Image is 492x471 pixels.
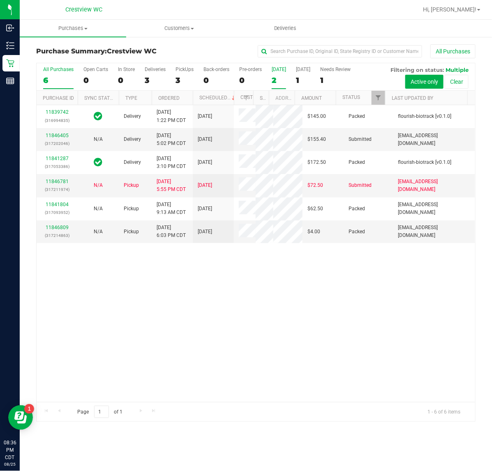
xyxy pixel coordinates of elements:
span: Hi, [PERSON_NAME]! [423,6,476,13]
p: (317093952) [42,209,73,216]
p: (317211974) [42,186,73,193]
a: 11839742 [46,109,69,115]
a: Status [342,94,360,100]
inline-svg: Retail [6,59,14,67]
a: Sync Status [84,95,116,101]
span: Not Applicable [94,229,103,234]
button: Clear [445,75,469,89]
a: State Registry ID [260,95,303,101]
a: Deliveries [232,20,339,37]
div: Back-orders [203,67,229,72]
span: Multiple [446,67,469,73]
span: [DATE] 9:13 AM CDT [157,201,186,216]
span: Page of 1 [70,406,129,418]
span: Packed [349,159,365,166]
span: Delivery [124,159,141,166]
th: Address [269,91,295,105]
span: [DATE] [198,136,212,143]
div: 0 [118,76,135,85]
button: N/A [94,205,103,213]
span: 1 - 6 of 6 items [421,406,467,418]
a: Filter [372,91,385,105]
span: Crestview WC [107,47,157,55]
span: $172.50 [307,159,326,166]
span: [DATE] [198,228,212,236]
span: [DATE] [198,182,212,189]
span: In Sync [94,156,103,168]
input: 1 [94,406,109,418]
h3: Purchase Summary: [36,48,182,55]
p: 08/25 [4,461,16,467]
a: 11846405 [46,133,69,138]
a: Scheduled [199,95,237,101]
button: N/A [94,228,103,236]
span: [DATE] [198,205,212,213]
inline-svg: Inbound [6,24,14,32]
span: [DATE] [198,159,212,166]
div: Pre-orders [239,67,262,72]
span: Not Applicable [94,136,103,142]
span: In Sync [94,110,103,122]
span: $155.40 [307,136,326,143]
div: 1 [320,76,351,85]
span: [DATE] 3:10 PM CDT [157,155,186,170]
span: flourish-biotrack [v0.1.0] [398,113,451,120]
span: Delivery [124,136,141,143]
span: [DATE] 5:02 PM CDT [157,132,186,147]
span: $145.00 [307,113,326,120]
iframe: Resource center [8,405,33,430]
span: Delivery [124,113,141,120]
div: 3 [176,76,194,85]
p: (317053386) [42,163,73,170]
button: N/A [94,136,103,143]
span: [EMAIL_ADDRESS][DOMAIN_NAME] [398,178,470,193]
div: 0 [239,76,262,85]
a: Ordered [158,95,180,101]
p: (317214863) [42,232,73,239]
div: 1 [296,76,310,85]
span: [DATE] 5:55 PM CDT [157,178,186,193]
span: Packed [349,205,365,213]
span: flourish-biotrack [v0.1.0] [398,159,451,166]
span: Filtering on status: [390,67,444,73]
inline-svg: Inventory [6,41,14,50]
a: Amount [301,95,322,101]
span: [DATE] 1:22 PM CDT [157,108,186,124]
span: Submitted [349,136,372,143]
span: Deliveries [263,25,308,32]
div: In Store [118,67,135,72]
span: [EMAIL_ADDRESS][DOMAIN_NAME] [398,201,470,216]
span: [EMAIL_ADDRESS][DOMAIN_NAME] [398,224,470,239]
a: Purchases [20,20,126,37]
span: Packed [349,113,365,120]
a: 11846809 [46,225,69,230]
span: Pickup [124,182,139,189]
span: $4.00 [307,228,320,236]
p: 08:36 PM CDT [4,439,16,461]
span: Packed [349,228,365,236]
div: [DATE] [272,67,286,72]
a: 11841804 [46,202,69,207]
span: [DATE] [198,113,212,120]
div: 2 [272,76,286,85]
div: Open Carts [83,67,108,72]
a: Type [125,95,137,101]
a: Customers [126,20,233,37]
span: Not Applicable [94,206,103,211]
span: Purchases [20,25,126,32]
span: Submitted [349,182,372,189]
span: [EMAIL_ADDRESS][DOMAIN_NAME] [398,132,470,147]
a: Filter [240,91,253,105]
div: 0 [83,76,108,85]
a: 11846781 [46,179,69,184]
div: [DATE] [296,67,310,72]
div: Deliveries [145,67,166,72]
inline-svg: Reports [6,77,14,85]
span: $72.50 [307,182,323,189]
span: Not Applicable [94,182,103,188]
a: Purchase ID [43,95,74,101]
div: Needs Review [320,67,351,72]
p: (317202046) [42,140,73,147]
p: (316994835) [42,117,73,124]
